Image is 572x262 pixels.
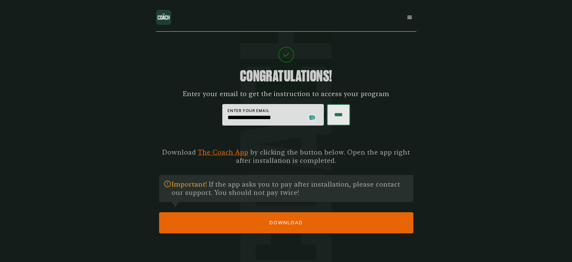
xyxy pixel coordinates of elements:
p: If the app asks you to pay after installation, please contact our support. You should not pay twice! [171,180,407,197]
h1: CONGRATULATIONS! [240,69,332,84]
span: Important! [171,180,207,188]
a: The Coach App [198,148,248,156]
img: icon [164,180,171,193]
p: Enter your email to get the instruction to access your program [183,90,389,98]
img: logo [156,10,171,25]
button: DOWNLOAD [159,212,413,233]
span: ENTER YOUR EMAIL [228,108,319,113]
input: ENTER YOUR EMAIL [228,114,319,121]
p: Download by clicking the button below. Open the app right after installation is completed. [159,148,413,165]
